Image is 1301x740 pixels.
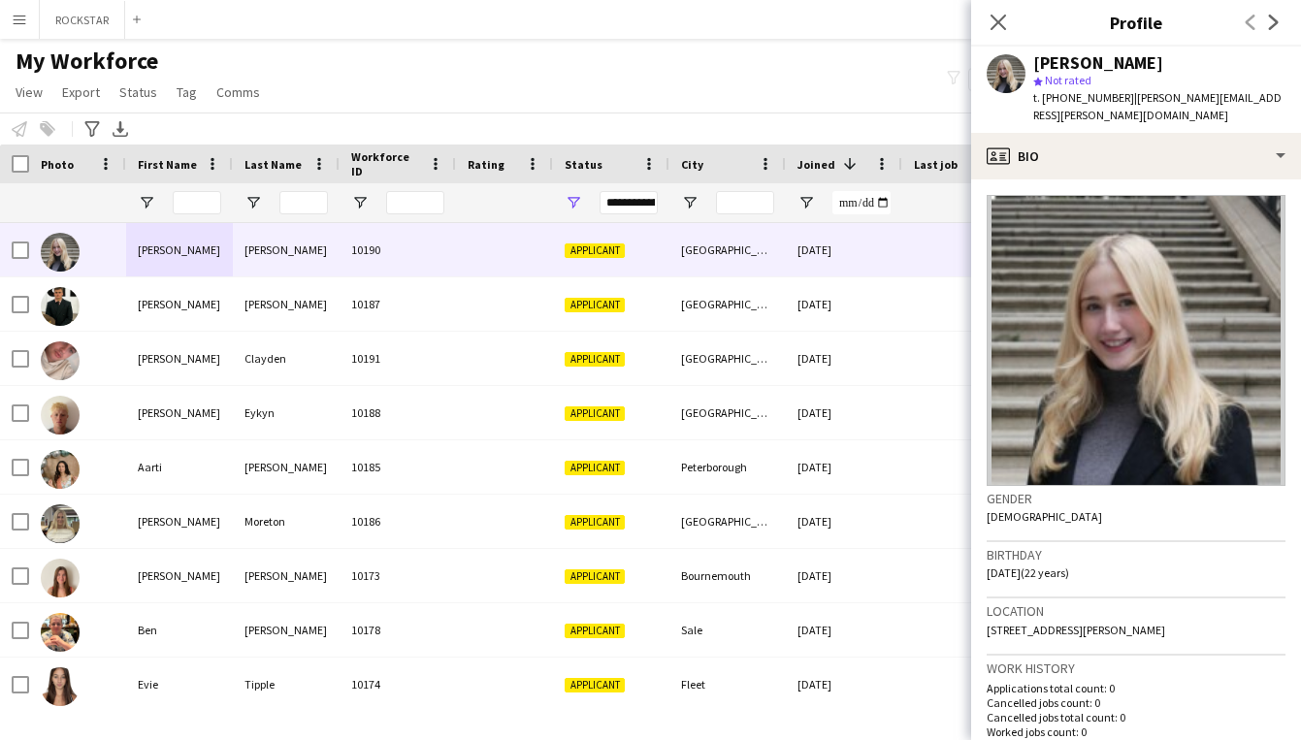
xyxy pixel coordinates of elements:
[126,658,233,711] div: Evie
[716,191,774,214] input: City Filter Input
[209,80,268,105] a: Comms
[233,495,340,548] div: Moreton
[216,83,260,101] span: Comms
[669,603,786,657] div: Sale
[1033,54,1163,72] div: [PERSON_NAME]
[126,440,233,494] div: Aarti
[786,386,902,439] div: [DATE]
[669,386,786,439] div: [GEOGRAPHIC_DATA], [GEOGRAPHIC_DATA]
[41,667,80,706] img: Evie Tipple
[987,490,1285,507] h3: Gender
[126,386,233,439] div: [PERSON_NAME]
[41,450,80,489] img: Aarti Patel
[786,277,902,331] div: [DATE]
[987,195,1285,486] img: Crew avatar or photo
[244,194,262,211] button: Open Filter Menu
[233,223,340,276] div: [PERSON_NAME]
[681,157,703,172] span: City
[987,660,1285,677] h3: Work history
[987,681,1285,695] p: Applications total count: 0
[233,277,340,331] div: [PERSON_NAME]
[340,603,456,657] div: 10178
[41,233,80,272] img: Amelia Thompson
[386,191,444,214] input: Workforce ID Filter Input
[40,1,125,39] button: ROCKSTAR
[233,332,340,385] div: Clayden
[81,117,104,141] app-action-btn: Advanced filters
[41,287,80,326] img: Felix Williams
[138,194,155,211] button: Open Filter Menu
[987,565,1069,580] span: [DATE] (22 years)
[41,396,80,434] img: Sam Eykyn
[797,157,835,172] span: Joined
[565,352,625,367] span: Applicant
[119,83,157,101] span: Status
[8,80,50,105] a: View
[914,157,958,172] span: Last job
[126,495,233,548] div: [PERSON_NAME]
[41,613,80,652] img: Ben Rogerson
[62,83,100,101] span: Export
[233,549,340,602] div: [PERSON_NAME]
[233,386,340,439] div: Eykyn
[1033,90,1282,122] span: | [PERSON_NAME][EMAIL_ADDRESS][PERSON_NAME][DOMAIN_NAME]
[41,504,80,543] img: Sophia Moreton
[126,603,233,657] div: Ben
[565,243,625,258] span: Applicant
[786,440,902,494] div: [DATE]
[169,80,205,105] a: Tag
[340,386,456,439] div: 10188
[54,80,108,105] a: Export
[244,157,302,172] span: Last Name
[669,277,786,331] div: [GEOGRAPHIC_DATA]
[126,332,233,385] div: [PERSON_NAME]
[173,191,221,214] input: First Name Filter Input
[565,678,625,692] span: Applicant
[565,194,582,211] button: Open Filter Menu
[971,133,1301,179] div: Bio
[41,559,80,597] img: Alicia Laverty Baralle
[340,658,456,711] div: 10174
[468,157,504,172] span: Rating
[565,624,625,638] span: Applicant
[340,332,456,385] div: 10191
[16,83,43,101] span: View
[1045,73,1091,87] span: Not rated
[669,658,786,711] div: Fleet
[112,80,165,105] a: Status
[1033,90,1134,105] span: t. [PHONE_NUMBER]
[987,623,1165,637] span: [STREET_ADDRESS][PERSON_NAME]
[126,277,233,331] div: [PERSON_NAME]
[786,658,902,711] div: [DATE]
[786,332,902,385] div: [DATE]
[16,47,158,76] span: My Workforce
[340,277,456,331] div: 10187
[340,495,456,548] div: 10186
[786,549,902,602] div: [DATE]
[669,495,786,548] div: [GEOGRAPHIC_DATA]
[669,549,786,602] div: Bournemouth
[669,332,786,385] div: [GEOGRAPHIC_DATA]
[987,602,1285,620] h3: Location
[565,157,602,172] span: Status
[987,724,1285,739] p: Worked jobs count: 0
[832,191,891,214] input: Joined Filter Input
[351,149,421,178] span: Workforce ID
[565,461,625,475] span: Applicant
[797,194,815,211] button: Open Filter Menu
[41,341,80,380] img: Mckenzie Clayden
[669,223,786,276] div: [GEOGRAPHIC_DATA]
[565,569,625,584] span: Applicant
[126,223,233,276] div: [PERSON_NAME]
[786,603,902,657] div: [DATE]
[340,549,456,602] div: 10173
[233,658,340,711] div: Tipple
[233,603,340,657] div: [PERSON_NAME]
[233,440,340,494] div: [PERSON_NAME]
[565,298,625,312] span: Applicant
[987,710,1285,724] p: Cancelled jobs total count: 0
[279,191,328,214] input: Last Name Filter Input
[987,695,1285,710] p: Cancelled jobs count: 0
[971,10,1301,35] h3: Profile
[987,509,1102,524] span: [DEMOGRAPHIC_DATA]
